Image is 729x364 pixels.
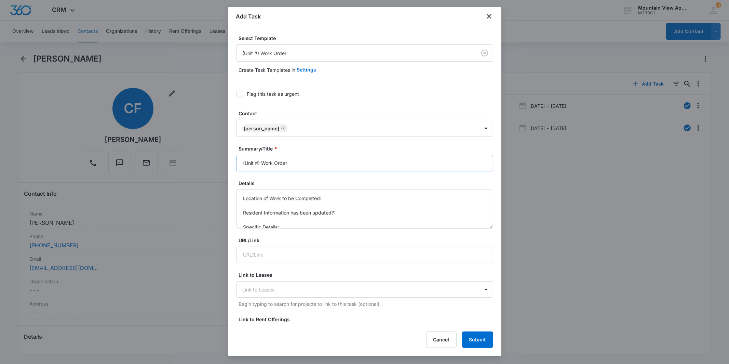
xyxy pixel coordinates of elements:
[239,300,493,308] p: Begin typing to search for projects to link to this task (optional).
[239,237,496,244] label: URL/Link
[239,180,496,187] label: Details
[280,126,286,131] div: Remove Christopher Foyah
[426,331,457,348] button: Cancel
[236,247,493,263] input: URL/Link
[239,271,496,278] label: Link to Leases
[236,12,261,21] h1: Add Task
[244,126,280,131] div: [PERSON_NAME]
[479,48,490,58] button: Clear
[239,35,496,42] label: Select Template
[247,90,299,97] div: Flag this task as urgent
[239,66,296,74] p: Create Task Templates in
[297,62,316,78] button: Settings
[239,110,496,117] label: Contact
[239,145,496,152] label: Summary/Title
[236,190,493,229] textarea: Location of Work to be Completed: Resident Information has been updated?: Specific Details:
[462,331,493,348] button: Submit
[239,316,496,323] label: Link to Rent Offerings
[485,12,493,21] button: close
[236,155,493,171] input: Summary/Title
